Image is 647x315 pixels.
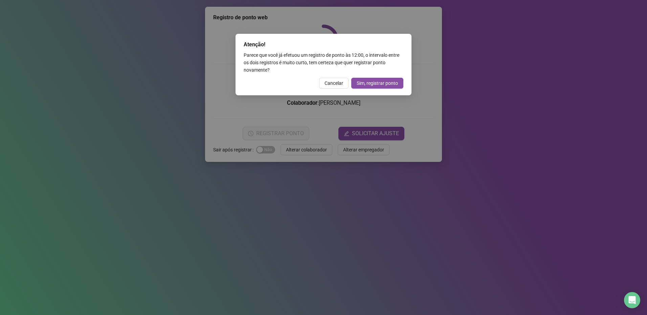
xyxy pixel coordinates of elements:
[357,79,398,87] span: Sim, registrar ponto
[624,292,640,308] div: Open Intercom Messenger
[319,78,349,89] button: Cancelar
[325,79,343,87] span: Cancelar
[351,78,403,89] button: Sim, registrar ponto
[244,51,403,74] div: Parece que você já efetuou um registro de ponto às 12:00 , o intervalo entre os dois registros é ...
[244,41,403,49] div: Atenção!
